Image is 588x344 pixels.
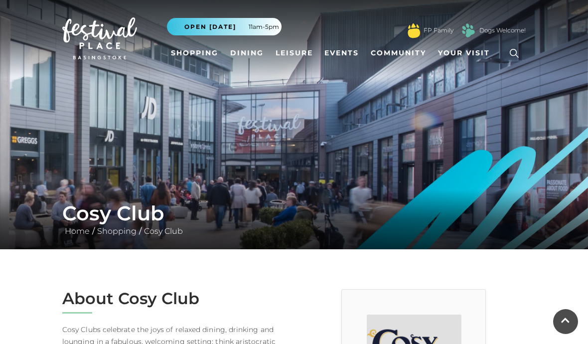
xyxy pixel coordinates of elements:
span: 11am-5pm [249,22,279,31]
a: Dogs Welcome! [479,26,526,35]
a: Dining [226,44,268,62]
a: Events [320,44,363,62]
a: Cosy Club [142,226,185,236]
span: Open [DATE] [184,22,236,31]
a: FP Family [424,26,453,35]
a: Shopping [95,226,139,236]
img: Festival Place Logo [62,17,137,59]
div: / / [55,201,533,237]
h1: Cosy Club [62,201,526,225]
a: Community [367,44,430,62]
a: Leisure [272,44,317,62]
a: Shopping [167,44,222,62]
a: Home [62,226,92,236]
a: Your Visit [434,44,499,62]
h2: About Cosy Club [62,289,287,308]
button: Open [DATE] 11am-5pm [167,18,282,35]
span: Your Visit [438,48,490,58]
